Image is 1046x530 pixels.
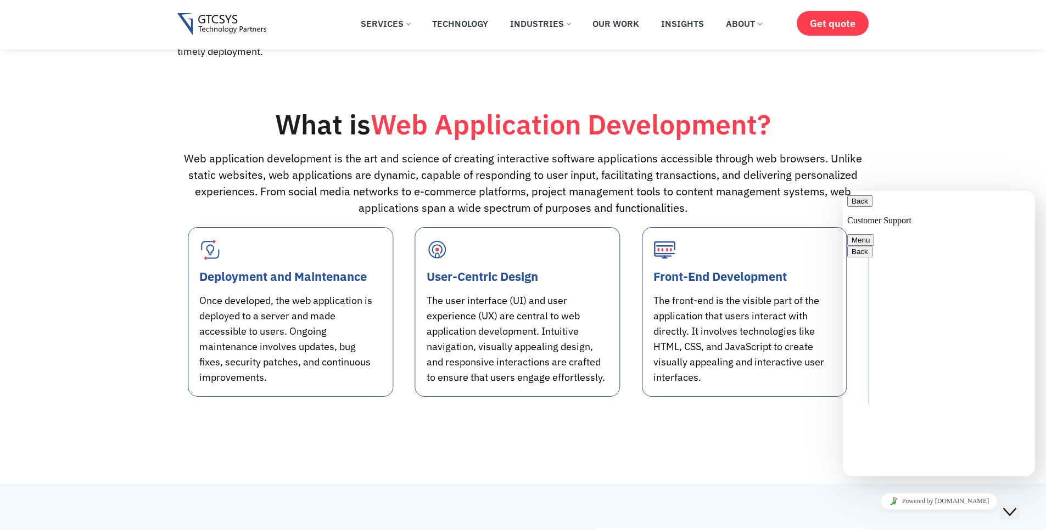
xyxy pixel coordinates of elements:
[353,12,418,36] a: Services
[415,227,631,397] div: 1 / 9
[653,293,836,385] div: The front-end is the visible part of the application that users interact with directly. It involv...
[177,150,869,216] div: Web application development is the art and science of creating interactive software applications ...
[642,227,858,397] div: 2 / 9
[653,12,712,36] a: Insights
[371,106,771,142] span: Web Application Development?
[584,12,647,36] a: Our Work
[199,268,382,284] h4: Deployment and Maintenance
[653,268,836,284] h4: Front-End Development
[1000,486,1035,519] iframe: chat widget
[177,13,267,36] img: Gtcsys logo
[427,293,609,385] div: The user interface (UI) and user experience (UX) are central to web application development. Intu...
[718,12,770,36] a: About
[427,268,609,284] h4: User-Centric Design
[797,11,869,36] a: Get quote
[177,109,869,139] h2: What is
[502,12,579,36] a: Industries
[188,227,404,397] div: 9 / 9
[843,489,1035,514] iframe: chat widget
[810,18,855,29] span: Get quote
[843,191,1035,476] iframe: chat widget
[424,12,496,36] a: Technology
[199,293,382,385] div: Once developed, the web application is deployed to a server and made accessible to users. Ongoing...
